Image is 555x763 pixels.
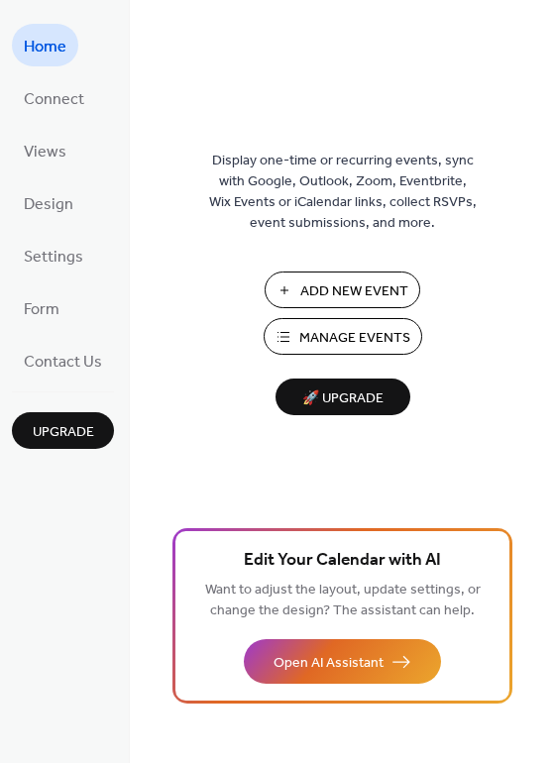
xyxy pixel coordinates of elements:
[12,339,114,381] a: Contact Us
[12,286,71,329] a: Form
[265,272,420,308] button: Add New Event
[244,547,441,575] span: Edit Your Calendar with AI
[287,385,398,412] span: 🚀 Upgrade
[24,84,84,115] span: Connect
[299,328,410,349] span: Manage Events
[12,129,78,171] a: Views
[12,24,78,66] a: Home
[209,151,477,234] span: Display one-time or recurring events, sync with Google, Outlook, Zoom, Eventbrite, Wix Events or ...
[12,76,96,119] a: Connect
[244,639,441,684] button: Open AI Assistant
[264,318,422,355] button: Manage Events
[24,137,66,167] span: Views
[300,281,408,302] span: Add New Event
[24,189,73,220] span: Design
[276,379,410,415] button: 🚀 Upgrade
[24,294,59,325] span: Form
[274,653,384,674] span: Open AI Assistant
[12,234,95,276] a: Settings
[33,422,94,443] span: Upgrade
[205,577,481,624] span: Want to adjust the layout, update settings, or change the design? The assistant can help.
[12,412,114,449] button: Upgrade
[24,242,83,272] span: Settings
[12,181,85,224] a: Design
[24,32,66,62] span: Home
[24,347,102,378] span: Contact Us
